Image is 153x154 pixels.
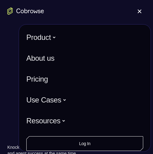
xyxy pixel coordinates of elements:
a: Go to the home page [7,7,44,15]
button: Product [26,29,56,45]
button: Use Cases [26,92,66,108]
button: Resources [26,113,65,129]
a: About us [26,50,143,66]
a: Log In [26,136,143,151]
a: Pricing [26,71,143,87]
